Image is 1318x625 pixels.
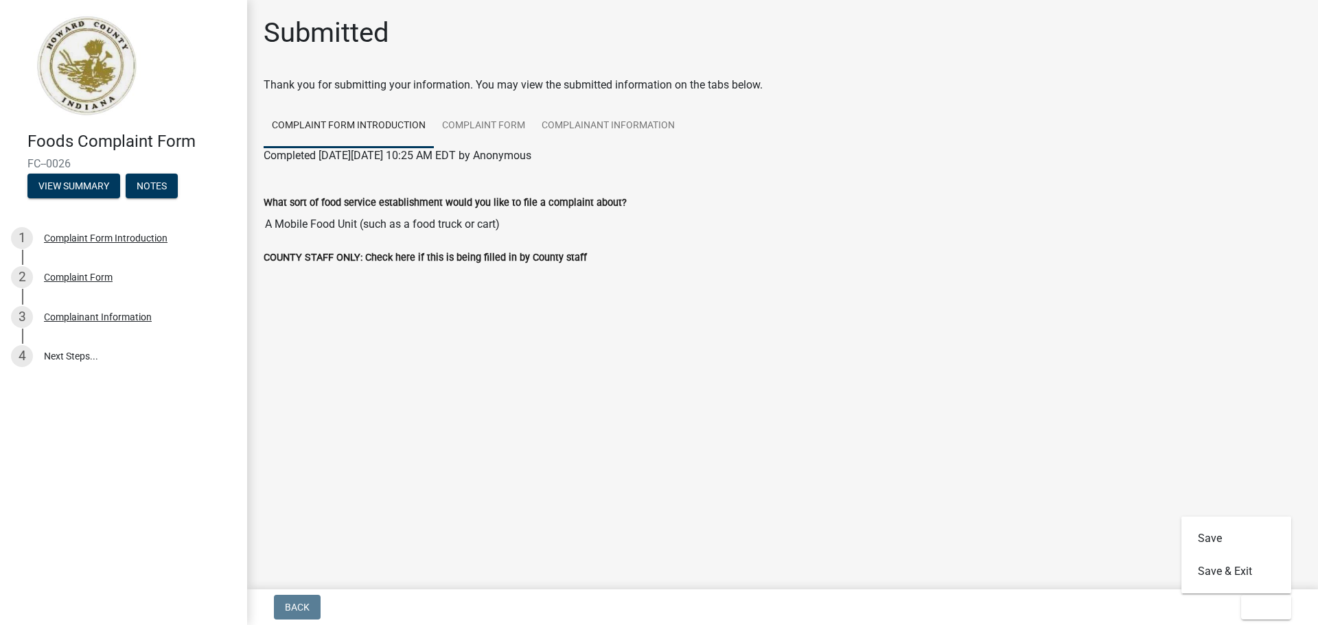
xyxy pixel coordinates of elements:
[264,149,531,162] span: Completed [DATE][DATE] 10:25 AM EDT by Anonymous
[27,174,120,198] button: View Summary
[533,104,683,148] a: Complainant Information
[27,157,220,170] span: FC--0026
[264,16,389,49] h1: Submitted
[11,345,33,367] div: 4
[11,266,33,288] div: 2
[264,198,627,208] label: What sort of food service establishment would you like to file a complaint about?
[126,174,178,198] button: Notes
[44,272,113,282] div: Complaint Form
[11,306,33,328] div: 3
[126,181,178,192] wm-modal-confirm: Notes
[274,595,321,620] button: Back
[264,77,1302,93] div: Thank you for submitting your information. You may view the submitted information on the tabs below.
[1252,602,1272,613] span: Exit
[285,602,310,613] span: Back
[27,132,236,152] h4: Foods Complaint Form
[44,233,167,243] div: Complaint Form Introduction
[1181,517,1291,593] div: Exit
[44,312,152,322] div: Complainant Information
[11,227,33,249] div: 1
[264,253,587,263] label: COUNTY STAFF ONLY: Check here if this is being filled in by County staff
[434,104,533,148] a: Complaint Form
[264,104,434,148] a: Complaint Form Introduction
[1181,522,1291,555] button: Save
[1181,555,1291,588] button: Save & Exit
[1241,595,1291,620] button: Exit
[27,181,120,192] wm-modal-confirm: Summary
[27,14,145,117] img: Howard County, Indiana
